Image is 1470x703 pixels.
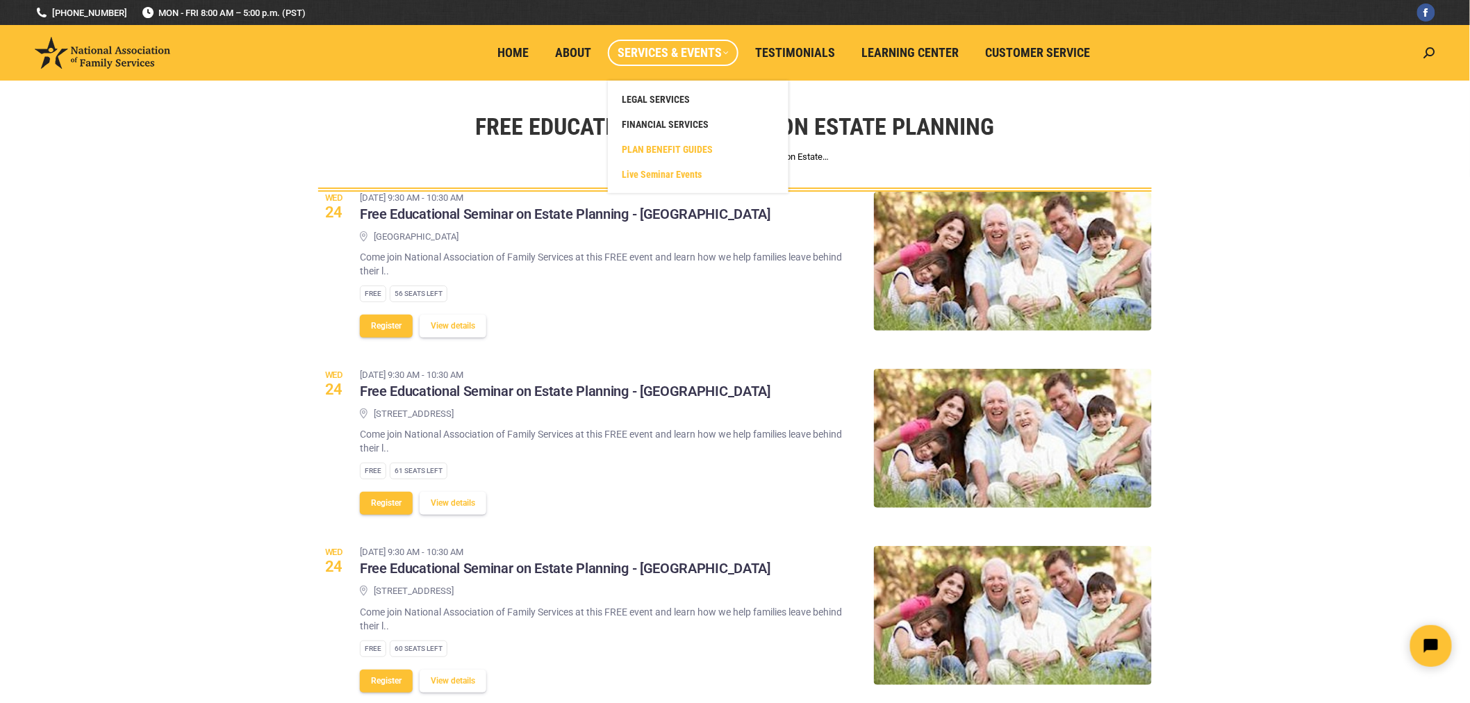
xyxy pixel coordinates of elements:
img: Free Educational Seminar on Estate Planning - Hayward [874,192,1152,331]
span: 24 [318,205,349,220]
span: Testimonials [755,45,835,60]
span: 24 [318,382,349,397]
span: [STREET_ADDRESS] [374,585,454,598]
p: Come join National Association of Family Services at this FREE event and learn how we help famili... [360,605,853,633]
span: Wed [318,193,349,202]
span: 24 [318,559,349,574]
img: National Association of Family Services [35,37,170,69]
div: Free [360,640,386,657]
div: Free [360,286,386,302]
time: [DATE] 9:30 am - 10:30 am [360,368,770,382]
button: View details [420,670,486,693]
img: Free Educational Seminar on Estate Planning - Mira Mesa [874,546,1152,685]
a: Home [488,40,538,66]
button: Register [360,670,413,693]
a: About [545,40,601,66]
p: Come join National Association of Family Services at this FREE event and learn how we help famili... [360,250,853,278]
span: Services & Events [618,45,729,60]
span: LEGAL SERVICES [622,93,690,106]
h3: Free Educational Seminar on Estate Planning - [GEOGRAPHIC_DATA] [360,383,770,401]
button: Register [360,492,413,515]
a: Facebook page opens in new window [1417,3,1435,22]
span: Home [497,45,529,60]
a: LEGAL SERVICES [615,87,782,112]
span: [STREET_ADDRESS] [374,408,454,421]
h1: Free Educational Seminars on Estate Planning [476,111,995,142]
a: Customer Service [975,40,1100,66]
span: Wed [318,370,349,379]
div: Free [360,463,386,479]
a: [PHONE_NUMBER] [35,6,127,19]
div: 60 Seats left [390,640,447,657]
span: MON - FRI 8:00 AM – 5:00 p.m. (PST) [141,6,306,19]
a: Testimonials [745,40,845,66]
span: Live Seminar Events [622,168,702,181]
a: PLAN BENEFIT GUIDES [615,137,782,162]
span: Wed [318,547,349,556]
img: Free Educational Seminar on Estate Planning - Yuba City [874,369,1152,508]
div: 56 Seats left [390,286,447,302]
button: View details [420,315,486,338]
h3: Free Educational Seminar on Estate Planning - [GEOGRAPHIC_DATA] [360,206,770,224]
button: Register [360,315,413,338]
span: [GEOGRAPHIC_DATA] [374,231,459,244]
time: [DATE] 9:30 am - 10:30 am [360,191,770,205]
span: About [555,45,591,60]
time: [DATE] 9:30 am - 10:30 am [360,545,770,559]
p: Come join National Association of Family Services at this FREE event and learn how we help famili... [360,427,853,455]
iframe: Tidio Chat [1225,613,1464,679]
span: PLAN BENEFIT GUIDES [622,143,713,156]
div: 61 Seats left [390,463,447,479]
a: Live Seminar Events [615,162,782,187]
a: Learning Center [852,40,968,66]
span: FINANCIAL SERVICES [622,118,709,131]
span: Learning Center [861,45,959,60]
button: View details [420,492,486,515]
h3: Free Educational Seminar on Estate Planning - [GEOGRAPHIC_DATA] [360,560,770,578]
span: Customer Service [985,45,1090,60]
a: FINANCIAL SERVICES [615,112,782,137]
